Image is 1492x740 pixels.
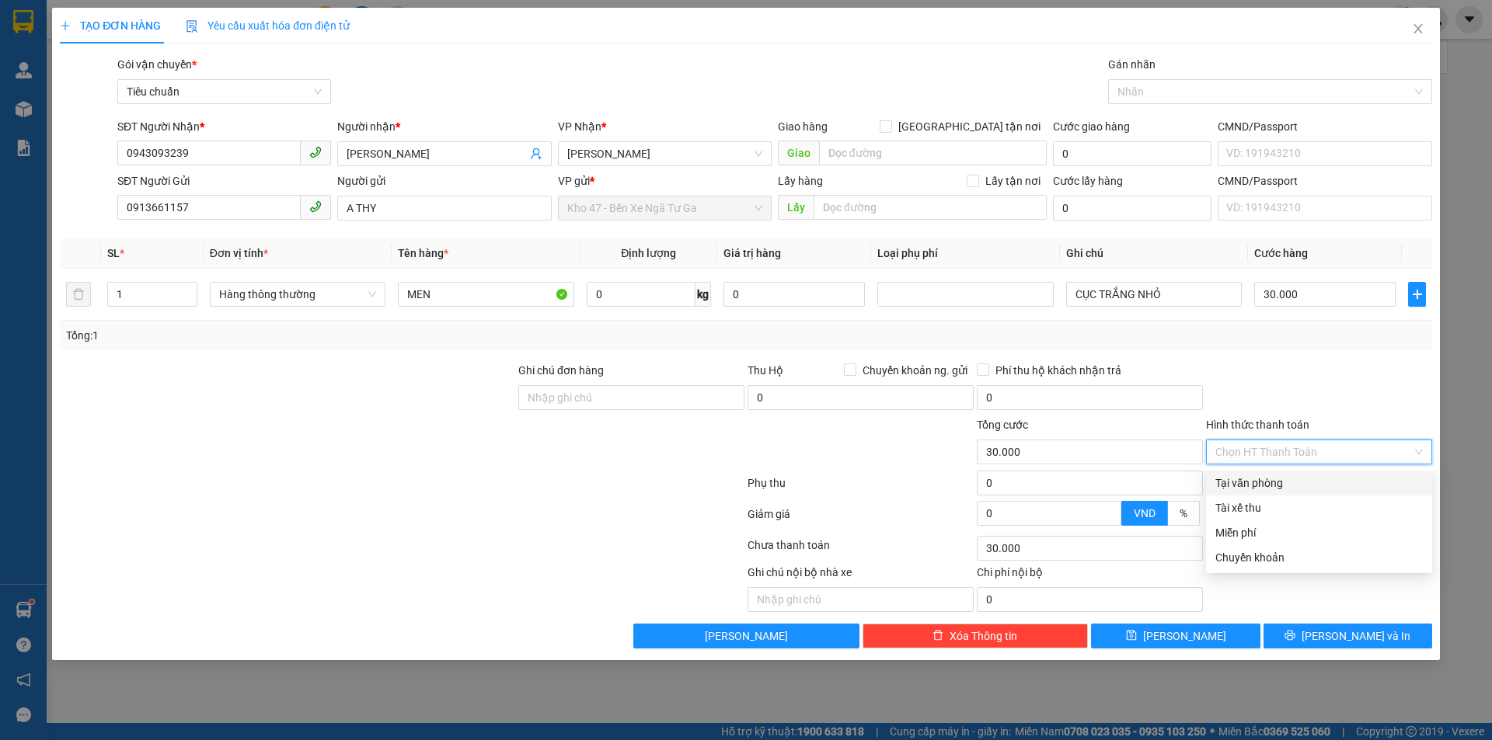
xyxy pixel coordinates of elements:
[1206,419,1309,431] label: Hình thức thanh toán
[977,564,1203,587] div: Chi phí nội bộ
[567,142,762,165] span: Cư Kuin
[558,172,772,189] div: VP gửi
[186,20,198,33] img: icon
[69,62,227,103] span: BXNTG1209250007 -
[91,90,182,103] span: 18:07:43 [DATE]
[1180,507,1187,519] span: %
[814,195,1047,220] input: Dọc đường
[932,630,943,642] span: delete
[530,148,542,160] span: user-add
[723,282,865,307] input: 0
[1091,624,1260,648] button: save[PERSON_NAME]
[186,19,350,32] span: Yêu cầu xuất hóa đơn điện tử
[60,20,71,31] span: plus
[748,364,783,377] span: Thu Hộ
[1302,627,1410,644] span: [PERSON_NAME] và In
[1143,627,1226,644] span: [PERSON_NAME]
[127,80,322,103] span: Tiêu chuẩn
[337,118,551,135] div: Người nhận
[1264,624,1432,648] button: printer[PERSON_NAME] và In
[778,141,819,165] span: Giao
[1053,141,1211,166] input: Cước giao hàng
[1215,499,1423,516] div: Tài xế thu
[746,474,975,502] div: Phụ thu
[1060,238,1248,269] th: Ghi chú
[69,9,204,42] span: Gửi:
[1285,630,1295,642] span: printer
[518,385,744,410] input: Ghi chú đơn hàng
[398,247,448,259] span: Tên hàng
[819,141,1047,165] input: Dọc đường
[778,195,814,220] span: Lấy
[621,247,676,259] span: Định lượng
[117,172,331,189] div: SĐT Người Gửi
[69,9,204,42] span: Kho 47 - Bến Xe Ngã Tư Ga
[219,283,376,306] span: Hàng thông thường
[309,200,322,213] span: phone
[1254,247,1308,259] span: Cước hàng
[989,362,1128,379] span: Phí thu hộ khách nhận trả
[950,627,1017,644] span: Xóa Thông tin
[1408,282,1425,307] button: plus
[746,505,975,533] div: Giảm giá
[60,19,161,32] span: TẠO ĐƠN HÀNG
[1053,175,1123,187] label: Cước lấy hàng
[1215,524,1423,541] div: Miễn phí
[1218,172,1431,189] div: CMND/Passport
[69,46,211,59] span: A DƯƠNG - 0398296296
[778,120,828,133] span: Giao hàng
[558,120,601,133] span: VP Nhận
[398,282,573,307] input: VD: Bàn, Ghế
[979,172,1047,189] span: Lấy tận nơi
[871,238,1059,269] th: Loại phụ phí
[1066,282,1242,307] input: Ghi Chú
[1134,507,1156,519] span: VND
[117,118,331,135] div: SĐT Người Nhận
[778,175,823,187] span: Lấy hàng
[1409,288,1424,301] span: plus
[1396,8,1440,51] button: Close
[107,247,120,259] span: SL
[1126,630,1137,642] span: save
[856,362,974,379] span: Chuyển khoản ng. gửi
[210,247,268,259] span: Đơn vị tính
[1053,120,1130,133] label: Cước giao hàng
[1218,118,1431,135] div: CMND/Passport
[1053,196,1211,221] input: Cước lấy hàng
[337,172,551,189] div: Người gửi
[633,624,859,648] button: [PERSON_NAME]
[748,564,974,587] div: Ghi chú nội bộ nhà xe
[1412,23,1424,35] span: close
[518,364,604,377] label: Ghi chú đơn hàng
[746,537,975,564] div: Chưa thanh toán
[66,327,576,344] div: Tổng: 1
[567,196,762,220] span: Kho 47 - Bến Xe Ngã Tư Ga
[977,419,1028,431] span: Tổng cước
[695,282,711,307] span: kg
[1215,549,1423,566] div: Chuyển khoản
[16,113,181,197] strong: Nhận:
[863,624,1089,648] button: deleteXóa Thông tin
[309,146,322,158] span: phone
[892,118,1047,135] span: [GEOGRAPHIC_DATA] tận nơi
[117,58,197,71] span: Gói vận chuyển
[1108,58,1156,71] label: Gán nhãn
[705,627,788,644] span: [PERSON_NAME]
[748,587,974,612] input: Nhập ghi chú
[66,282,91,307] button: delete
[1215,474,1423,492] div: Tại văn phòng
[723,247,781,259] span: Giá trị hàng
[69,76,227,103] span: 46138_mykhanhtb.tienoanh - In:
